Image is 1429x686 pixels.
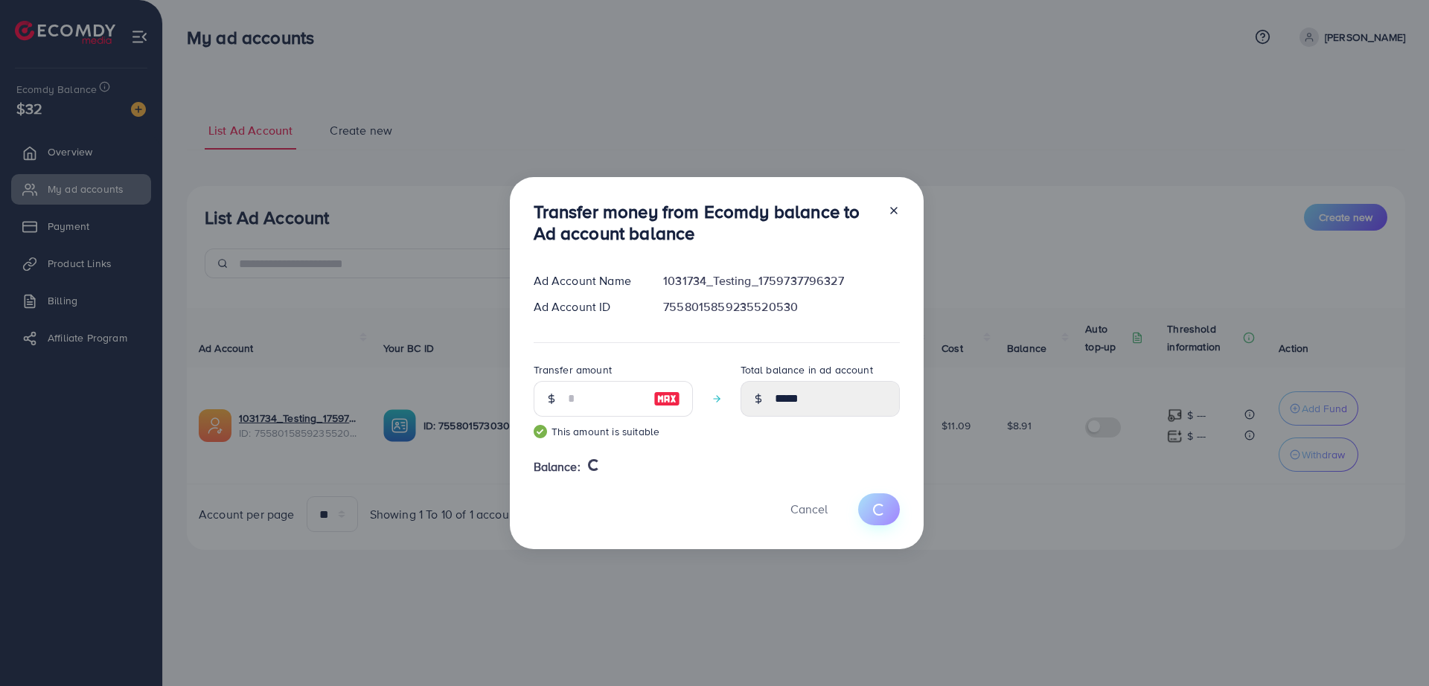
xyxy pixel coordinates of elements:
[534,362,612,377] label: Transfer amount
[772,493,846,525] button: Cancel
[522,272,652,289] div: Ad Account Name
[1366,619,1418,675] iframe: Chat
[790,501,828,517] span: Cancel
[651,272,911,289] div: 1031734_Testing_1759737796327
[653,390,680,408] img: image
[534,425,547,438] img: guide
[741,362,873,377] label: Total balance in ad account
[534,424,693,439] small: This amount is suitable
[534,458,581,475] span: Balance:
[651,298,911,315] div: 7558015859235520530
[522,298,652,315] div: Ad Account ID
[534,201,876,244] h3: Transfer money from Ecomdy balance to Ad account balance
